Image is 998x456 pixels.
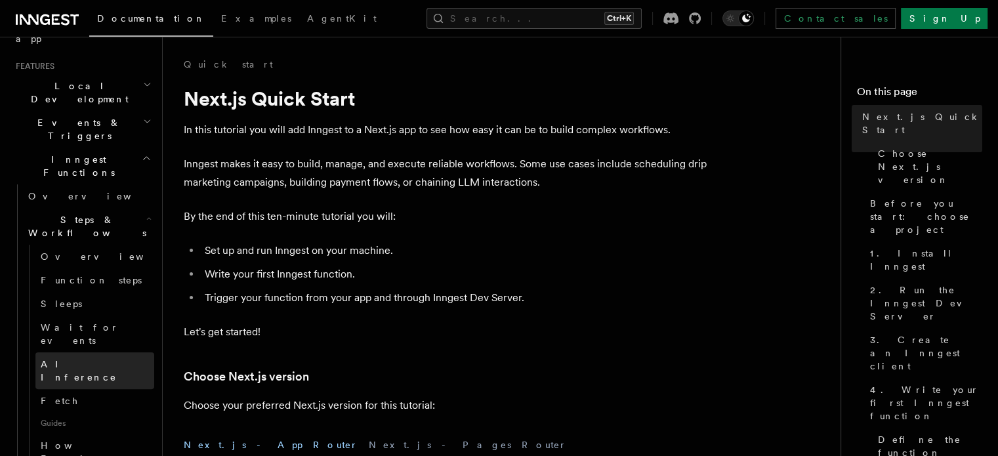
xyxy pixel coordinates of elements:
span: Before you start: choose a project [870,197,982,236]
a: 3. Create an Inngest client [865,328,982,378]
button: Search...Ctrl+K [426,8,642,29]
span: 4. Write your first Inngest function [870,383,982,423]
a: Sleeps [35,292,154,316]
a: 1. Install Inngest [865,241,982,278]
span: Overview [41,251,176,262]
p: Choose your preferred Next.js version for this tutorial: [184,396,709,415]
a: Overview [23,184,154,208]
p: In this tutorial you will add Inngest to a Next.js app to see how easy it can be to build complex... [184,121,709,139]
span: 3. Create an Inngest client [870,333,982,373]
kbd: Ctrl+K [604,12,634,25]
a: 2. Run the Inngest Dev Server [865,278,982,328]
span: Guides [35,413,154,434]
a: Examples [213,4,299,35]
span: Function steps [41,275,142,285]
span: 1. Install Inngest [870,247,982,273]
h1: Next.js Quick Start [184,87,709,110]
span: Steps & Workflows [23,213,146,239]
span: Wait for events [41,322,119,346]
a: Next.js Quick Start [857,105,982,142]
li: Set up and run Inngest on your machine. [201,241,709,260]
span: Documentation [97,13,205,24]
p: By the end of this ten-minute tutorial you will: [184,207,709,226]
span: Features [10,61,54,72]
a: Documentation [89,4,213,37]
span: Local Development [10,79,143,106]
a: Choose Next.js version [184,367,309,386]
p: Let's get started! [184,323,709,341]
a: Contact sales [776,8,896,29]
a: Function steps [35,268,154,292]
button: Steps & Workflows [23,208,154,245]
button: Inngest Functions [10,148,154,184]
span: Fetch [41,396,79,406]
span: Inngest Functions [10,153,142,179]
li: Trigger your function from your app and through Inngest Dev Server. [201,289,709,307]
button: Events & Triggers [10,111,154,148]
span: 2. Run the Inngest Dev Server [870,283,982,323]
span: AgentKit [307,13,377,24]
span: AI Inference [41,359,117,383]
span: Next.js Quick Start [862,110,982,136]
a: Fetch [35,389,154,413]
p: Inngest makes it easy to build, manage, and execute reliable workflows. Some use cases include sc... [184,155,709,192]
span: Examples [221,13,291,24]
span: Overview [28,191,163,201]
a: Wait for events [35,316,154,352]
a: Overview [35,245,154,268]
button: Toggle dark mode [722,10,754,26]
span: Events & Triggers [10,116,143,142]
a: AI Inference [35,352,154,389]
a: Choose Next.js version [873,142,982,192]
a: Before you start: choose a project [865,192,982,241]
a: 4. Write your first Inngest function [865,378,982,428]
a: AgentKit [299,4,385,35]
li: Write your first Inngest function. [201,265,709,283]
a: Sign Up [901,8,988,29]
span: Sleeps [41,299,82,309]
button: Local Development [10,74,154,111]
a: Quick start [184,58,273,71]
h4: On this page [857,84,982,105]
span: Choose Next.js version [878,147,982,186]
